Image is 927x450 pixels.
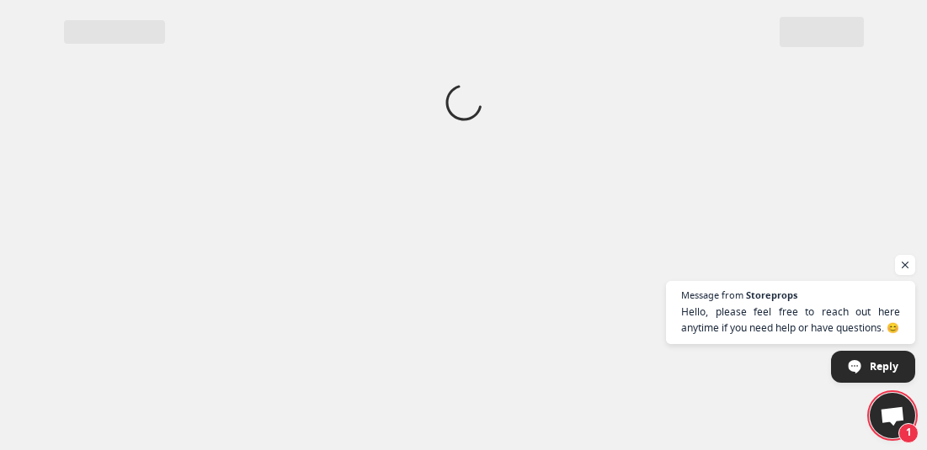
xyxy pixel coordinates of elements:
[898,423,919,443] span: 1
[870,393,915,438] div: Open chat
[681,304,900,336] span: Hello, please feel free to reach out here anytime if you need help or have questions. 😊
[870,352,898,381] span: Reply
[681,290,743,299] span: Message from
[746,290,797,299] span: Storeprops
